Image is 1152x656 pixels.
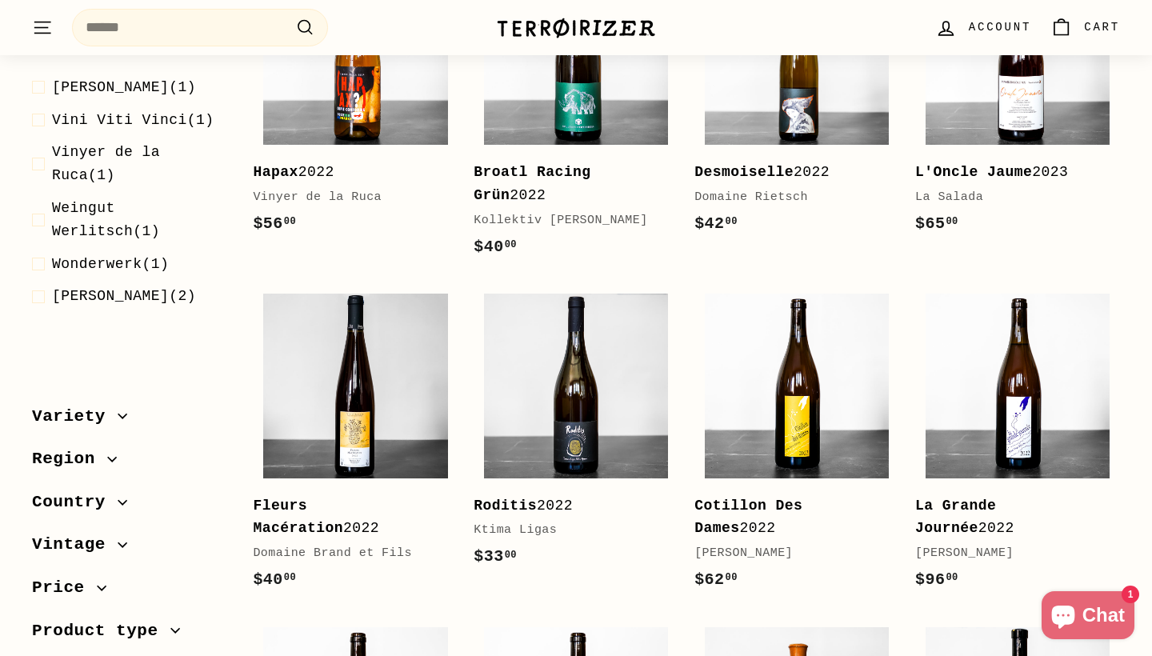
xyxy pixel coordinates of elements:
[52,197,227,243] span: (1)
[32,442,227,485] button: Region
[52,144,160,183] span: Vinyer de la Ruca
[915,214,958,233] span: $65
[915,284,1120,610] a: La Grande Journée2022[PERSON_NAME]
[32,527,227,570] button: Vintage
[52,141,227,187] span: (1)
[915,570,958,589] span: $96
[474,211,662,230] div: Kollektiv [PERSON_NAME]
[915,544,1104,563] div: [PERSON_NAME]
[915,188,1104,207] div: La Salada
[946,572,958,583] sup: 00
[52,288,169,304] span: [PERSON_NAME]
[726,572,738,583] sup: 00
[946,216,958,227] sup: 00
[694,544,883,563] div: [PERSON_NAME]
[505,239,517,250] sup: 00
[253,570,296,589] span: $40
[52,256,142,272] span: Wonderwerk
[253,164,298,180] b: Hapax
[253,161,442,184] div: 2022
[694,494,883,541] div: 2022
[32,403,118,430] span: Variety
[694,570,738,589] span: $62
[253,188,442,207] div: Vinyer de la Ruca
[32,446,107,473] span: Region
[253,498,343,537] b: Fleurs Macération
[694,284,899,610] a: Cotillon Des Dames2022[PERSON_NAME]
[32,399,227,442] button: Variety
[1041,4,1130,51] a: Cart
[52,79,169,95] span: [PERSON_NAME]
[694,161,883,184] div: 2022
[52,285,196,308] span: (2)
[32,489,118,516] span: Country
[52,200,133,239] span: Weingut Werlitsch
[52,76,196,99] span: (1)
[1037,591,1139,643] inbox-online-store-chat: Shopify online store chat
[32,531,118,558] span: Vintage
[1084,18,1120,36] span: Cart
[694,498,802,537] b: Cotillon Des Dames
[474,161,662,207] div: 2022
[284,216,296,227] sup: 00
[474,164,590,203] b: Broatl Racing Grün
[474,498,537,514] b: Roditis
[694,188,883,207] div: Domaine Rietsch
[32,485,227,528] button: Country
[474,494,662,518] div: 2022
[915,498,996,537] b: La Grande Journée
[915,161,1104,184] div: 2023
[474,284,678,586] a: Roditis2022Ktima Ligas
[52,112,187,128] span: Vini Viti Vinci
[915,164,1032,180] b: L'Oncle Jaume
[32,618,170,645] span: Product type
[474,547,517,566] span: $33
[474,521,662,540] div: Ktima Ligas
[32,574,97,602] span: Price
[32,570,227,614] button: Price
[253,214,296,233] span: $56
[284,572,296,583] sup: 00
[915,494,1104,541] div: 2022
[926,4,1041,51] a: Account
[726,216,738,227] sup: 00
[505,550,517,561] sup: 00
[694,164,794,180] b: Desmoiselle
[253,284,458,610] a: Fleurs Macération2022Domaine Brand et Fils
[969,18,1031,36] span: Account
[52,253,169,276] span: (1)
[474,238,517,256] span: $40
[253,544,442,563] div: Domaine Brand et Fils
[52,109,214,132] span: (1)
[253,494,442,541] div: 2022
[694,214,738,233] span: $42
